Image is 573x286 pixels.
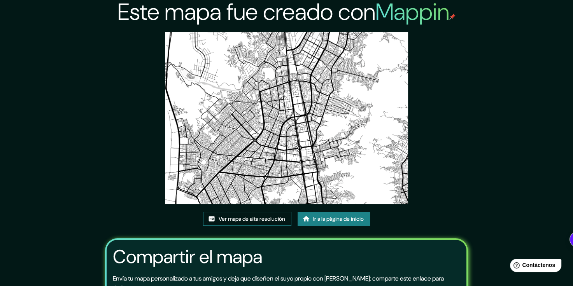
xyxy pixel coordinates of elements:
img: created-map [165,32,408,204]
a: Ir a la página de inicio [298,212,370,226]
font: Ir a la página de inicio [313,214,364,224]
img: mappin-pin [449,14,456,20]
font: Ver mapa de alta resolución [219,214,285,224]
h3: Compartir el mapa [113,246,262,268]
iframe: Help widget launcher [504,256,564,277]
a: Ver mapa de alta resolución [203,212,291,226]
